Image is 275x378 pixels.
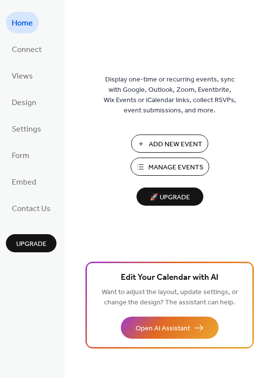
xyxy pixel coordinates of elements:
span: Open AI Assistant [136,324,190,334]
button: 🚀 Upgrade [137,188,203,206]
button: Open AI Assistant [121,317,219,339]
span: Form [12,148,29,164]
a: Design [6,91,42,113]
span: Home [12,16,33,31]
a: Form [6,144,35,166]
span: Want to adjust the layout, update settings, or change the design? The assistant can help. [102,286,238,309]
a: Views [6,65,39,86]
a: Embed [6,171,42,192]
span: 🚀 Upgrade [142,191,197,204]
span: Upgrade [16,239,47,249]
span: Manage Events [148,162,203,173]
button: Add New Event [131,135,208,153]
a: Contact Us [6,197,56,219]
span: Add New Event [149,139,202,150]
span: Edit Your Calendar with AI [121,271,219,285]
span: Design [12,95,36,111]
a: Home [6,12,39,33]
a: Settings [6,118,47,139]
span: Settings [12,122,41,137]
button: Manage Events [131,158,209,176]
span: Display one-time or recurring events, sync with Google, Outlook, Zoom, Eventbrite, Wix Events or ... [104,75,236,116]
span: Contact Us [12,201,51,217]
span: Connect [12,42,42,58]
span: Views [12,69,33,84]
a: Connect [6,38,48,60]
span: Embed [12,175,36,190]
button: Upgrade [6,234,56,252]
